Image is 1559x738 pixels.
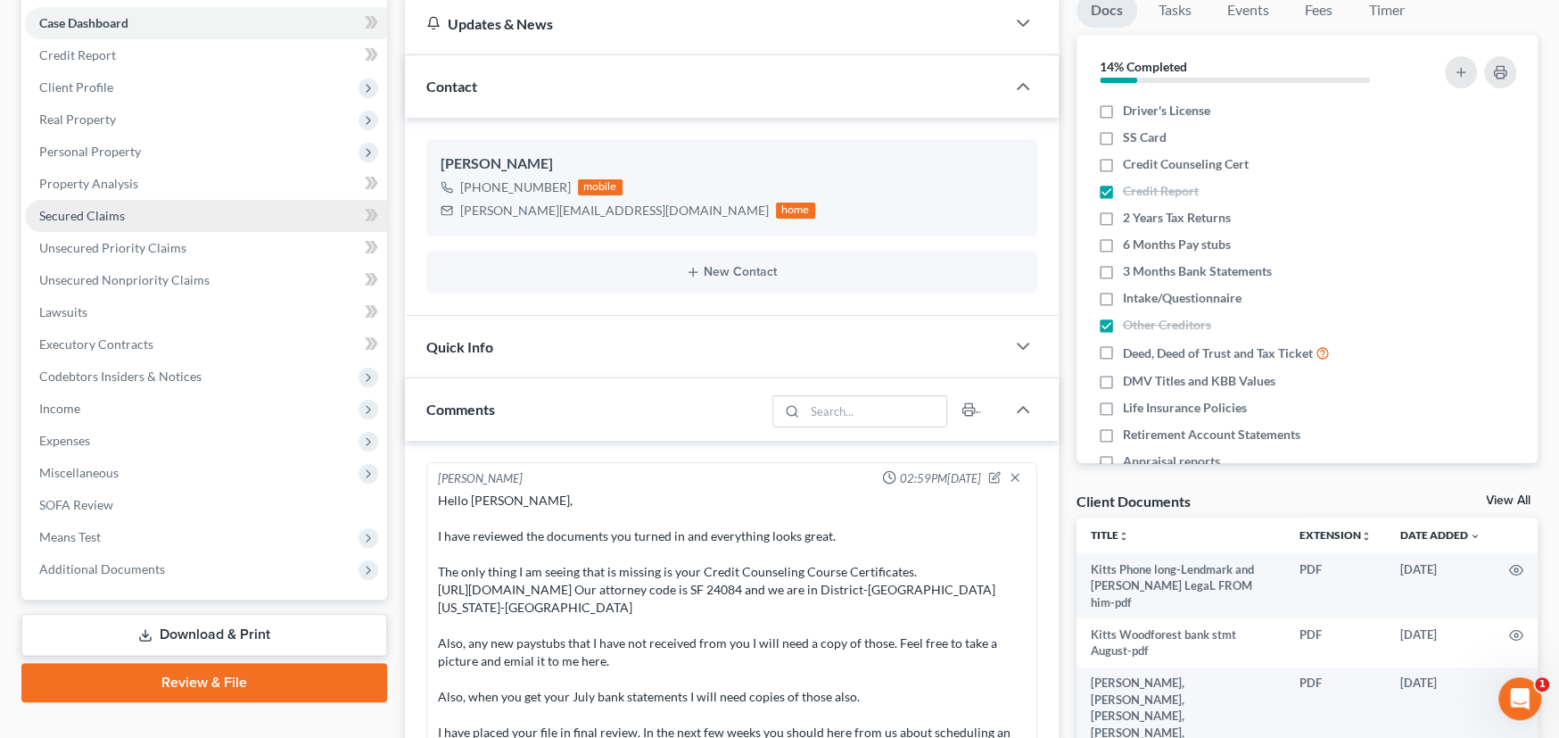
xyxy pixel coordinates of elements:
iframe: Intercom live chat [1498,677,1541,720]
div: Client Documents [1076,492,1191,510]
td: [DATE] [1386,553,1495,618]
span: Means Test [39,529,101,544]
span: Other Creditors [1123,316,1211,334]
div: mobile [578,179,623,195]
span: Miscellaneous [39,465,119,480]
span: Credit Report [1123,182,1199,200]
a: Case Dashboard [25,7,387,39]
input: Search... [804,396,946,427]
div: [PHONE_NUMBER] [460,178,571,196]
span: Retirement Account Statements [1123,426,1300,444]
span: Appraisal reports [1123,452,1220,470]
a: SOFA Review [25,489,387,521]
div: [PERSON_NAME][EMAIL_ADDRESS][DOMAIN_NAME] [460,202,769,220]
span: SS Card [1123,129,1167,146]
a: Date Added expand_more [1400,528,1481,542]
button: New Contact [441,265,1023,279]
span: 02:59PM[DATE] [900,470,981,487]
td: PDF [1285,553,1386,618]
a: View All [1486,494,1530,507]
i: unfold_more [1118,531,1129,542]
a: Extensionunfold_more [1299,528,1372,542]
td: [DATE] [1386,618,1495,668]
td: PDF [1285,618,1386,668]
span: Unsecured Priority Claims [39,240,186,255]
span: Executory Contracts [39,336,153,352]
span: Deed, Deed of Trust and Tax Ticket [1123,344,1313,362]
span: Driver's License [1123,102,1210,120]
div: Updates & News [426,14,984,33]
span: Intake/Questionnaire [1123,289,1241,307]
a: Titleunfold_more [1091,528,1129,542]
span: Case Dashboard [39,15,128,30]
span: Lawsuits [39,304,87,319]
span: Contact [426,78,477,95]
a: Unsecured Nonpriority Claims [25,264,387,296]
span: Client Profile [39,79,113,95]
span: 1 [1535,677,1549,692]
a: Unsecured Priority Claims [25,232,387,264]
span: Property Analysis [39,176,138,191]
span: Codebtors Insiders & Notices [39,369,202,384]
span: Personal Property [39,144,141,159]
a: Download & Print [21,614,387,656]
span: 3 Months Bank Statements [1123,262,1272,280]
span: Real Property [39,112,116,127]
a: Property Analysis [25,168,387,200]
span: Comments [426,401,495,418]
a: Secured Claims [25,200,387,232]
td: Kitts Woodforest bank stmt August-pdf [1076,618,1286,668]
span: Additional Documents [39,561,165,576]
span: Secured Claims [39,208,125,223]
span: Income [39,401,80,416]
span: Life Insurance Policies [1123,399,1247,417]
span: Unsecured Nonpriority Claims [39,272,210,287]
i: expand_more [1470,531,1481,542]
a: Executory Contracts [25,328,387,361]
span: Credit Counseling Cert [1123,155,1249,173]
div: home [776,203,815,219]
div: [PERSON_NAME] [438,470,523,488]
span: SOFA Review [39,497,113,512]
span: DMV Titles and KBB Values [1123,372,1275,390]
div: [PERSON_NAME] [441,153,1023,175]
strong: 14% Completed [1100,59,1187,74]
a: Review & File [21,663,387,702]
a: Credit Report [25,39,387,71]
span: Expenses [39,433,90,448]
span: Credit Report [39,47,116,62]
span: 2 Years Tax Returns [1123,209,1231,227]
span: 6 Months Pay stubs [1123,236,1231,253]
span: Quick Info [426,338,493,355]
a: Lawsuits [25,296,387,328]
td: Kitts Phone long-Lendmark and [PERSON_NAME] LegaL FROM him-pdf [1076,553,1286,618]
i: unfold_more [1361,531,1372,542]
